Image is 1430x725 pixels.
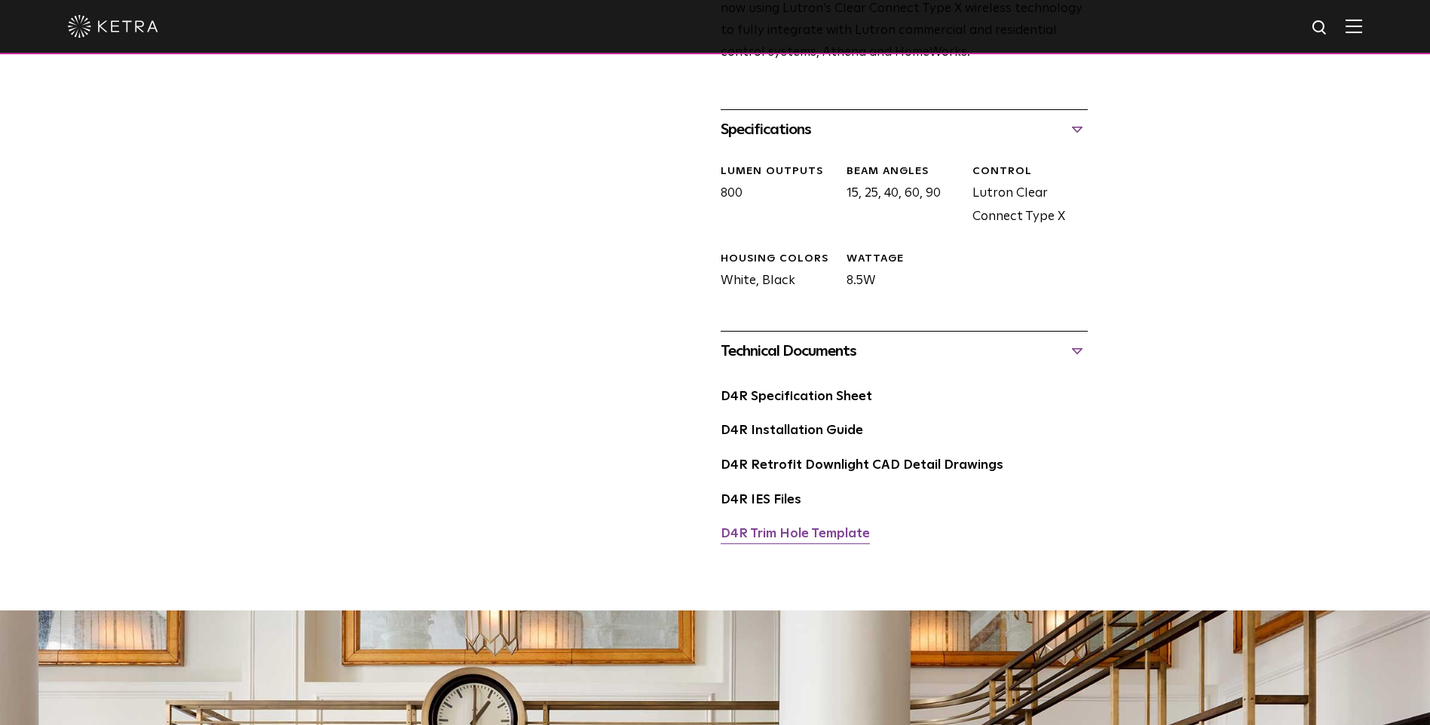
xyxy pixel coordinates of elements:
[721,459,1003,472] a: D4R Retrofit Downlight CAD Detail Drawings
[1346,19,1362,33] img: Hamburger%20Nav.svg
[68,15,158,38] img: ketra-logo-2019-white
[847,164,961,179] div: Beam Angles
[961,164,1087,229] div: Lutron Clear Connect Type X
[721,118,1088,142] div: Specifications
[835,252,961,293] div: 8.5W
[972,164,1087,179] div: CONTROL
[709,252,835,293] div: White, Black
[721,494,801,506] a: D4R IES Files
[709,164,835,229] div: 800
[721,390,872,403] a: D4R Specification Sheet
[721,424,863,437] a: D4R Installation Guide
[721,339,1088,363] div: Technical Documents
[721,528,870,540] a: D4R Trim Hole Template
[847,252,961,267] div: WATTAGE
[1311,19,1330,38] img: search icon
[835,164,961,229] div: 15, 25, 40, 60, 90
[721,164,835,179] div: LUMEN OUTPUTS
[721,252,835,267] div: HOUSING COLORS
